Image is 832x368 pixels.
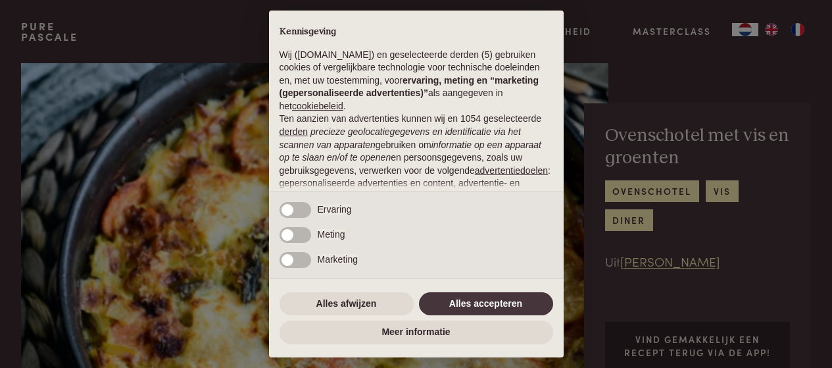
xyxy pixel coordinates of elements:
button: derden [280,126,308,139]
span: Meting [318,229,345,240]
a: cookiebeleid [292,101,343,111]
em: informatie op een apparaat op te slaan en/of te openen [280,140,542,163]
button: Meer informatie [280,321,553,344]
button: Alles accepteren [419,292,553,316]
span: Ervaring [318,204,352,215]
button: Alles afwijzen [280,292,414,316]
button: advertentiedoelen [475,165,548,178]
strong: ervaring, meting en “marketing (gepersonaliseerde advertenties)” [280,75,539,99]
h2: Kennisgeving [280,26,553,38]
p: Wij ([DOMAIN_NAME]) en geselecteerde derden (5) gebruiken cookies of vergelijkbare technologie vo... [280,49,553,113]
em: precieze geolocatiegegevens en identificatie via het scannen van apparaten [280,126,521,150]
span: Marketing [318,254,358,265]
p: Ten aanzien van advertenties kunnen wij en 1054 geselecteerde gebruiken om en persoonsgegevens, z... [280,113,553,203]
